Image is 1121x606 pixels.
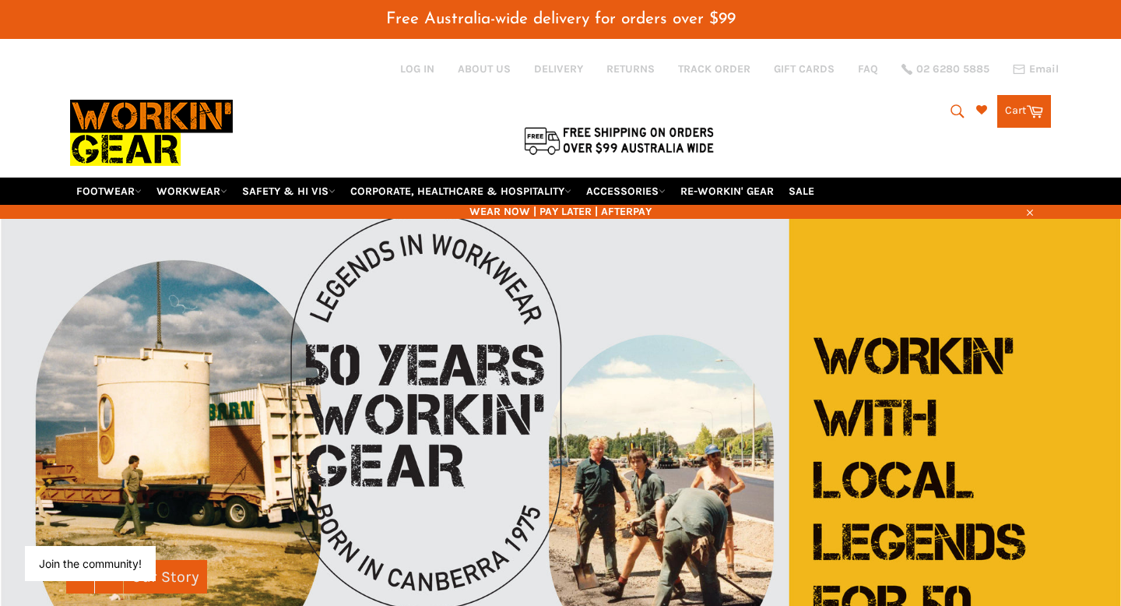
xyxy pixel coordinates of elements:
[522,124,716,157] img: Flat $9.95 shipping Australia wide
[70,204,1051,219] span: WEAR NOW | PAY LATER | AFTERPAY
[997,95,1051,128] a: Cart
[386,11,736,27] span: Free Australia-wide delivery for orders over $99
[124,560,207,594] a: Our Story
[606,62,655,76] a: RETURNS
[400,62,434,76] a: Log in
[901,64,989,75] a: 02 6280 5885
[858,62,878,76] a: FAQ
[236,178,342,205] a: SAFETY & HI VIS
[916,64,989,75] span: 02 6280 5885
[150,178,234,205] a: WORKWEAR
[774,62,835,76] a: GIFT CARDS
[782,178,821,205] a: SALE
[70,178,148,205] a: FOOTWEAR
[70,89,233,177] img: Workin Gear leaders in Workwear, Safety Boots, PPE, Uniforms. Australia's No.1 in Workwear
[344,178,578,205] a: CORPORATE, HEALTHCARE & HOSPITALITY
[534,62,583,76] a: DELIVERY
[674,178,780,205] a: RE-WORKIN' GEAR
[458,62,511,76] a: ABOUT US
[1029,64,1059,75] span: Email
[39,557,142,570] button: Join the community!
[580,178,672,205] a: ACCESSORIES
[1013,63,1059,76] a: Email
[678,62,750,76] a: TRACK ORDER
